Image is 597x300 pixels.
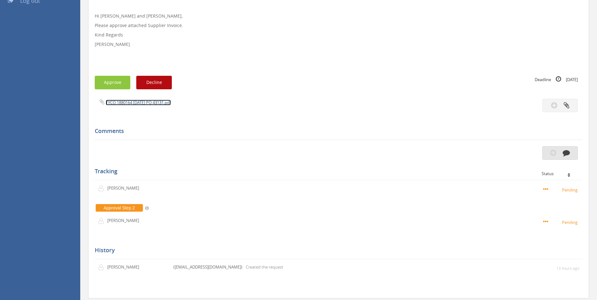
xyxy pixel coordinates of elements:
[95,32,583,38] p: Kind Regards
[246,264,283,270] p: Created the request
[107,264,144,270] p: [PERSON_NAME]
[95,247,578,253] h5: History
[542,171,578,176] div: Status
[95,128,578,134] h5: Comments
[173,264,242,270] p: ([EMAIL_ADDRESS][DOMAIN_NAME])
[95,41,583,47] p: [PERSON_NAME]
[136,76,172,89] button: Decline
[556,266,579,271] small: 13 hours ago
[543,219,579,225] small: Pending
[98,185,107,192] img: user-icon.png
[107,185,144,191] p: [PERSON_NAME]
[95,13,583,19] p: Hi [PERSON_NAME] and [PERSON_NAME],
[107,218,144,224] p: [PERSON_NAME]
[98,264,107,270] img: user-icon.png
[95,22,583,29] p: Please approve attached Supplier Invoice.
[95,168,578,175] h5: Tracking
[543,186,579,193] small: Pending
[96,204,143,212] span: Approval Step 2
[95,76,130,89] button: Approve
[98,218,107,224] img: user-icon.png
[535,76,578,83] small: Deadline [DATE]
[106,100,171,105] a: TYCO 1880164 [DATE] PO 43131.pdf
